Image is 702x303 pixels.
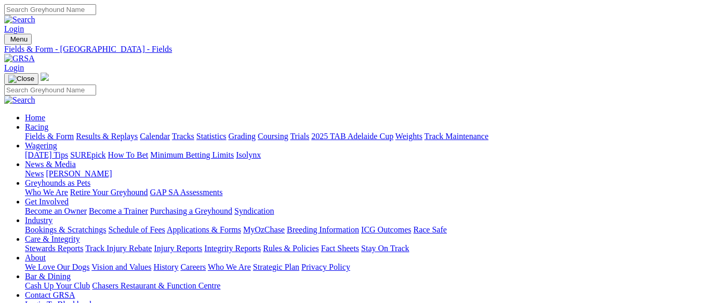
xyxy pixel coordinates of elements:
a: Purchasing a Greyhound [150,206,232,215]
img: Close [8,75,34,83]
img: logo-grsa-white.png [41,73,49,81]
a: [PERSON_NAME] [46,169,112,178]
a: Breeding Information [287,225,359,234]
a: Contact GRSA [25,291,75,299]
a: Track Injury Rebate [85,244,152,253]
a: About [25,253,46,262]
a: Trials [290,132,309,141]
a: Stay On Track [361,244,409,253]
a: Racing [25,122,48,131]
a: Who We Are [208,263,251,271]
a: Retire Your Greyhound [70,188,148,197]
a: GAP SA Assessments [150,188,223,197]
a: News & Media [25,160,76,169]
img: Search [4,15,35,24]
a: Become a Trainer [89,206,148,215]
div: Racing [25,132,698,141]
div: Get Involved [25,206,698,216]
div: Wagering [25,150,698,160]
img: GRSA [4,54,35,63]
a: Weights [395,132,422,141]
a: Applications & Forms [167,225,241,234]
a: Wagering [25,141,57,150]
a: SUREpick [70,150,105,159]
a: Strategic Plan [253,263,299,271]
a: Bar & Dining [25,272,71,281]
a: Get Involved [25,197,69,206]
a: Fields & Form - [GEOGRAPHIC_DATA] - Fields [4,45,698,54]
div: Greyhounds as Pets [25,188,698,197]
a: Rules & Policies [263,244,319,253]
input: Search [4,85,96,95]
a: Login [4,24,24,33]
a: History [153,263,178,271]
a: Integrity Reports [204,244,261,253]
a: Fact Sheets [321,244,359,253]
button: Toggle navigation [4,73,38,85]
a: Become an Owner [25,206,87,215]
a: Vision and Values [91,263,151,271]
div: About [25,263,698,272]
a: Careers [180,263,206,271]
a: Care & Integrity [25,235,80,243]
a: Track Maintenance [425,132,488,141]
a: Stewards Reports [25,244,83,253]
a: Fields & Form [25,132,74,141]
div: Industry [25,225,698,235]
span: Menu [10,35,28,43]
button: Toggle navigation [4,34,32,45]
a: Race Safe [413,225,446,234]
div: Bar & Dining [25,281,698,291]
a: Who We Are [25,188,68,197]
a: News [25,169,44,178]
a: Home [25,113,45,122]
div: Care & Integrity [25,244,698,253]
a: Syndication [234,206,274,215]
a: ICG Outcomes [361,225,411,234]
a: Industry [25,216,52,225]
a: Minimum Betting Limits [150,150,234,159]
a: Results & Replays [76,132,138,141]
a: Login [4,63,24,72]
a: Greyhounds as Pets [25,178,90,187]
a: Privacy Policy [301,263,350,271]
a: Cash Up Your Club [25,281,90,290]
a: Statistics [196,132,227,141]
a: Bookings & Scratchings [25,225,106,234]
a: Tracks [172,132,194,141]
a: Grading [229,132,256,141]
a: Calendar [140,132,170,141]
a: How To Bet [108,150,149,159]
a: Chasers Restaurant & Function Centre [92,281,220,290]
a: Schedule of Fees [108,225,165,234]
a: Isolynx [236,150,261,159]
a: [DATE] Tips [25,150,68,159]
a: MyOzChase [243,225,285,234]
a: 2025 TAB Adelaide Cup [311,132,393,141]
a: Coursing [258,132,288,141]
a: We Love Our Dogs [25,263,89,271]
img: Search [4,95,35,105]
a: Injury Reports [154,244,202,253]
div: News & Media [25,169,698,178]
input: Search [4,4,96,15]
